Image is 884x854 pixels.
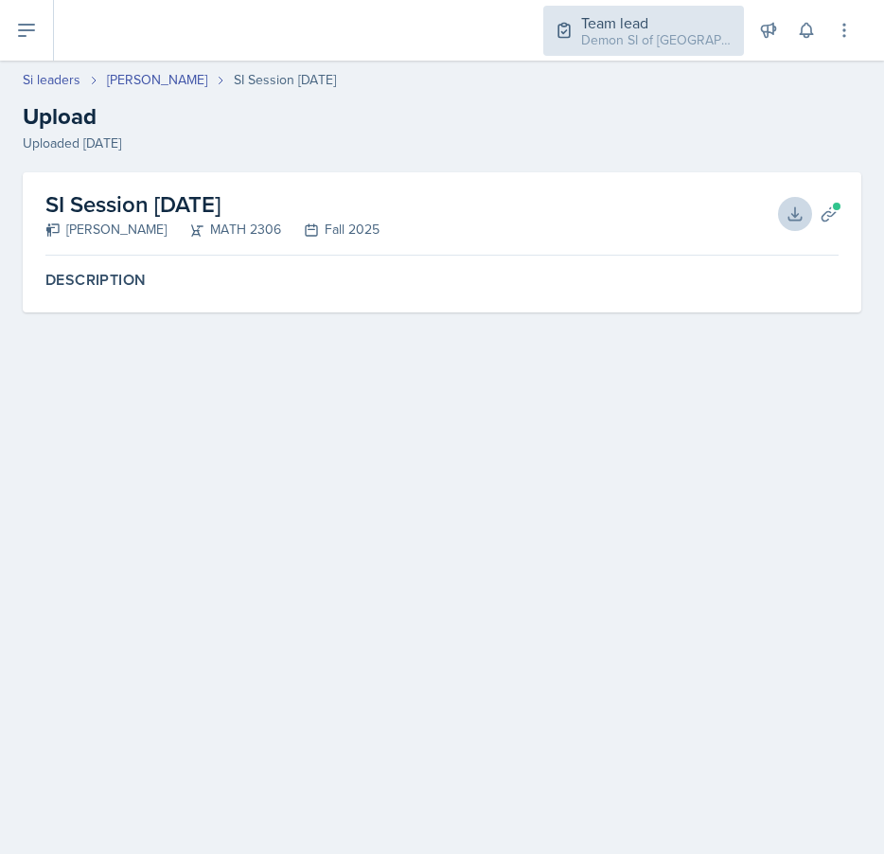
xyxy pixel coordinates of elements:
[23,133,861,153] div: Uploaded [DATE]
[107,70,207,90] a: [PERSON_NAME]
[45,187,380,222] h2: SI Session [DATE]
[234,70,336,90] div: SI Session [DATE]
[581,11,733,34] div: Team lead
[23,70,80,90] a: Si leaders
[45,220,167,240] div: [PERSON_NAME]
[45,271,839,290] label: Description
[23,99,861,133] h2: Upload
[281,220,380,240] div: Fall 2025
[167,220,281,240] div: MATH 2306
[581,30,733,50] div: Demon SI of [GEOGRAPHIC_DATA] / Fall 2025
